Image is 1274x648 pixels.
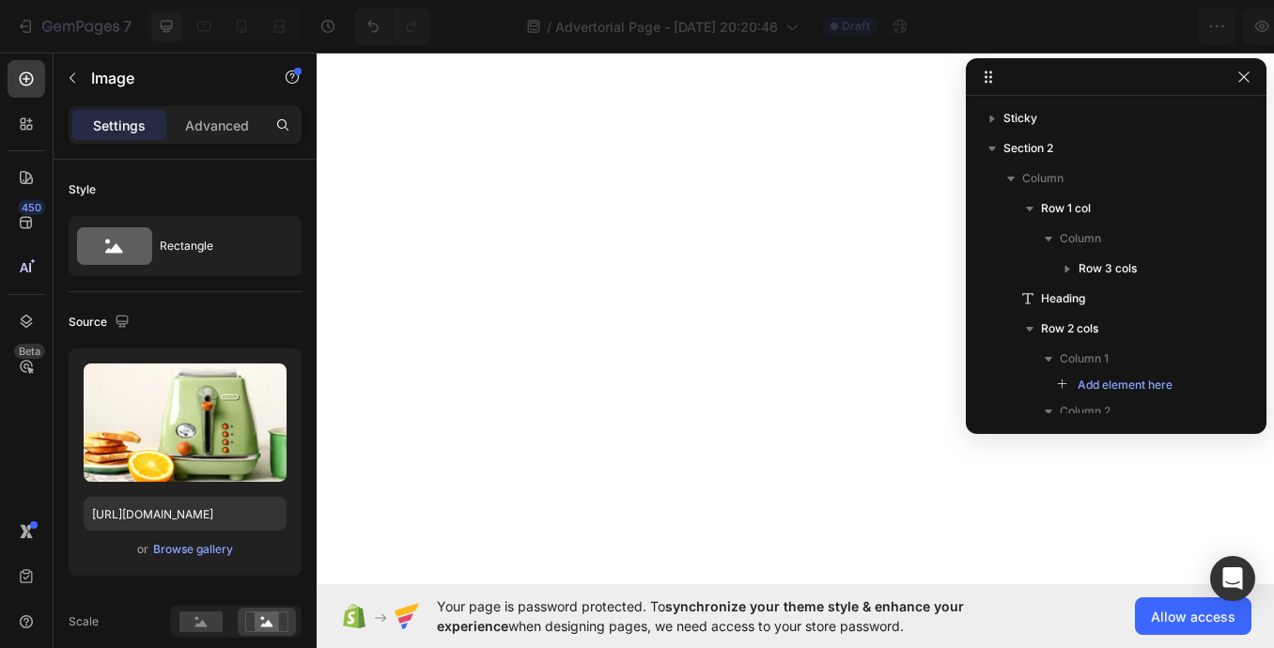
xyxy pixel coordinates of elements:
button: Add element here [1049,374,1181,396]
span: Column [1022,169,1064,188]
div: Rectangle [160,224,274,268]
p: 7 [123,15,132,38]
span: Heading [1041,289,1085,308]
p: Image [91,67,251,89]
div: Undo/Redo [354,8,430,45]
input: https://example.com/image.jpg [84,497,287,531]
div: 450 [18,200,45,215]
span: Allow access [1151,607,1235,626]
button: 7 [8,8,140,45]
img: preview-image [84,363,287,482]
span: Add element here [1078,377,1173,393]
div: Source [69,310,133,335]
div: Scale [69,613,99,630]
span: Row 1 col [1041,199,1091,218]
p: Advanced [185,116,249,135]
span: Sticky [1003,109,1037,128]
span: Section 2 [1003,139,1053,158]
span: Advertorial Page - [DATE] 20:20:46 [555,17,778,37]
span: Column 2 [1060,402,1111,421]
button: Publish [1149,8,1228,45]
button: Browse gallery [152,540,234,559]
span: Draft [842,18,870,35]
span: Column [1060,229,1101,248]
div: Open Intercom Messenger [1210,556,1255,601]
span: Row 2 cols [1041,319,1098,338]
span: / [547,17,552,37]
span: synchronize your theme style & enhance your experience [437,598,964,634]
span: Save [1095,19,1126,35]
span: or [137,538,148,561]
button: Allow access [1135,597,1251,635]
div: Publish [1165,17,1212,37]
p: Settings [93,116,146,135]
iframe: Design area [317,48,1274,589]
div: Beta [14,344,45,359]
button: Save [1080,8,1142,45]
span: Your page is password protected. To when designing pages, we need access to your store password. [437,596,1037,636]
span: Row 3 cols [1079,259,1137,278]
div: Browse gallery [153,541,233,558]
span: Column 1 [1060,349,1109,368]
div: Style [69,181,96,198]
